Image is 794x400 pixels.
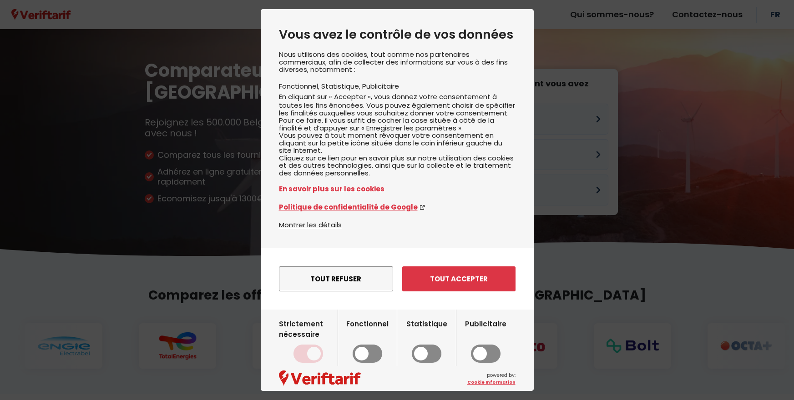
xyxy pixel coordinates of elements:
[362,81,399,91] li: Publicitaire
[321,81,362,91] li: Statistique
[279,184,516,194] a: En savoir plus sur les cookies
[279,51,516,220] div: Nous utilisons des cookies, tout comme nos partenaires commerciaux, afin de collecter des informa...
[261,248,534,310] div: menu
[346,319,389,363] label: Fonctionnel
[467,379,516,385] a: Cookie Information
[279,319,338,363] label: Strictement nécessaire
[402,266,516,291] button: Tout accepter
[279,371,361,386] img: logo
[279,202,516,212] a: Politique de confidentialité de Google
[406,319,447,363] label: Statistique
[465,319,506,363] label: Publicitaire
[279,27,516,42] h2: Vous avez le contrôle de vos données
[279,81,321,91] li: Fonctionnel
[279,266,393,291] button: Tout refuser
[279,220,342,230] button: Montrer les détails
[467,372,516,385] span: powered by:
